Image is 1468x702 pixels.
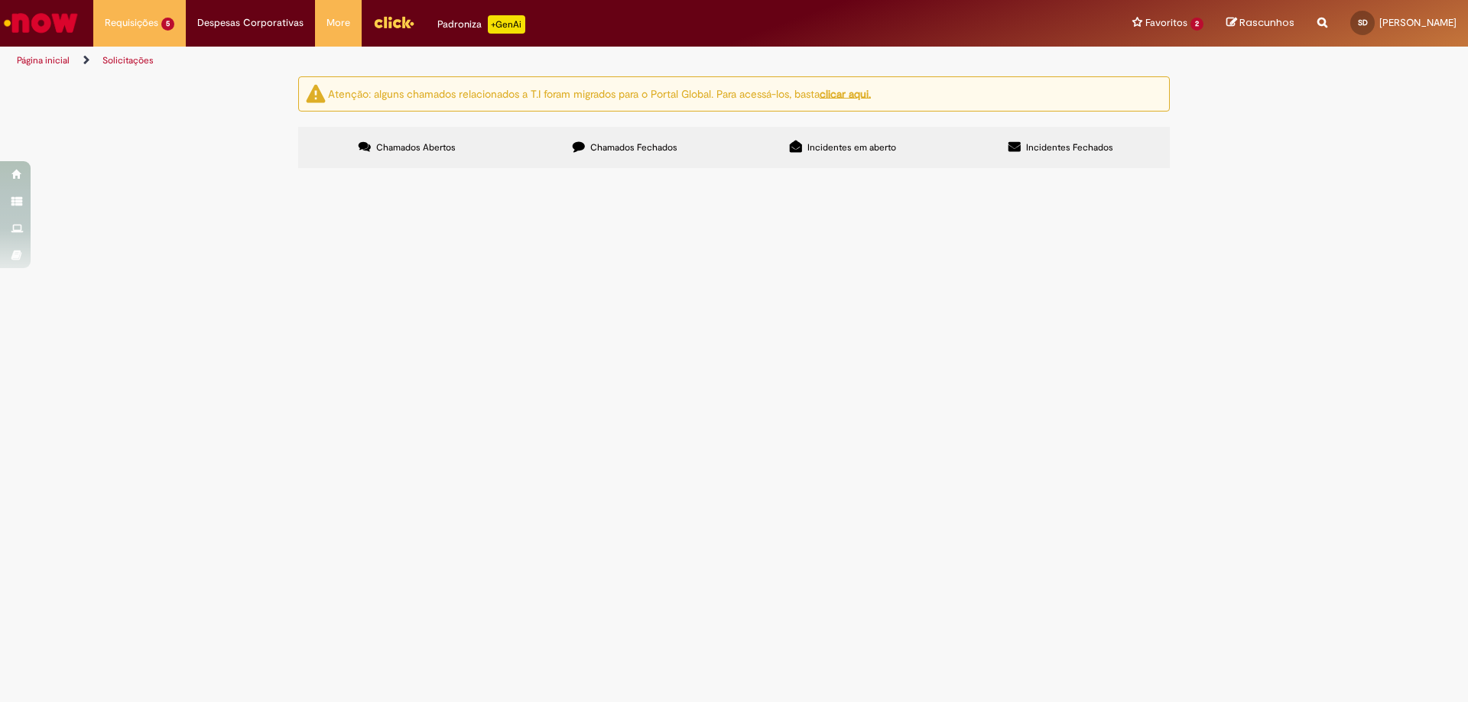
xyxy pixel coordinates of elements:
div: Padroniza [437,15,525,34]
span: Chamados Abertos [376,141,456,154]
span: [PERSON_NAME] [1379,16,1457,29]
span: Incidentes em aberto [807,141,896,154]
a: Rascunhos [1226,16,1294,31]
span: Rascunhos [1239,15,1294,30]
ng-bind-html: Atenção: alguns chamados relacionados a T.I foram migrados para o Portal Global. Para acessá-los,... [328,86,871,100]
a: Solicitações [102,54,154,66]
span: Despesas Corporativas [197,15,304,31]
a: Página inicial [17,54,70,66]
img: ServiceNow [2,8,80,38]
span: Favoritos [1145,15,1187,31]
span: 2 [1190,18,1203,31]
a: clicar aqui. [820,86,871,100]
img: click_logo_yellow_360x200.png [373,11,414,34]
span: More [326,15,350,31]
span: SD [1358,18,1368,27]
span: 5 [161,18,174,31]
span: Requisições [105,15,158,31]
span: Chamados Fechados [590,141,677,154]
ul: Trilhas de página [11,47,967,75]
p: +GenAi [488,15,525,34]
span: Incidentes Fechados [1026,141,1113,154]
